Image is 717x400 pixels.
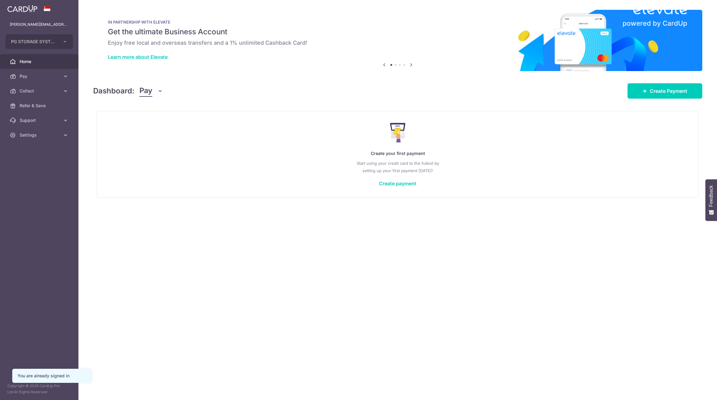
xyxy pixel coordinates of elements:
h6: Enjoy free local and overseas transfers and a 1% unlimited Cashback Card! [108,39,688,47]
p: Create your first payment [109,150,686,157]
img: CardUp [7,5,37,12]
p: IN PARTNERSHIP WITH ELEVATE [108,20,688,25]
button: Pay [139,85,163,97]
button: Feedback - Show survey [705,179,717,221]
span: Feedback [708,185,714,207]
button: PG STORAGE SYSTEMS PTE. LTD. [6,34,73,49]
h4: Dashboard: [93,85,135,96]
img: Renovation banner [93,10,702,71]
a: Create payment [379,180,416,187]
h5: Get the ultimate Business Account [108,27,688,37]
a: Create Payment [628,83,702,99]
span: Pay [139,85,152,97]
a: Learn more about Elevate [108,54,168,60]
span: Pay [20,73,60,79]
span: Home [20,58,60,65]
img: Make Payment [390,123,406,142]
span: Create Payment [650,87,687,95]
p: Start using your credit card to the fullest by setting up your first payment [DATE]! [109,160,686,174]
span: Refer & Save [20,103,60,109]
span: Settings [20,132,60,138]
div: You are already signed in [17,373,85,379]
span: Support [20,117,60,123]
span: PG STORAGE SYSTEMS PTE. LTD. [11,39,56,45]
span: Collect [20,88,60,94]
